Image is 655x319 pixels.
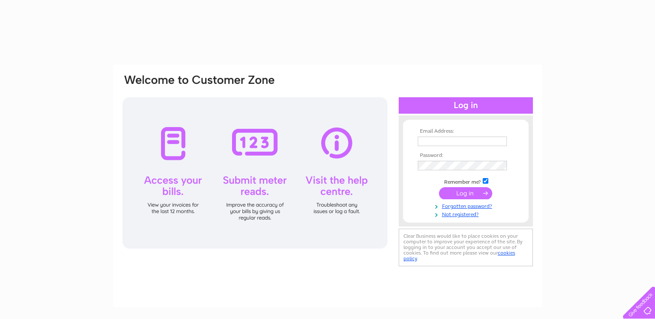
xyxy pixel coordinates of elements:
input: Submit [439,187,492,199]
div: Clear Business would like to place cookies on your computer to improve your experience of the sit... [399,229,533,266]
a: Not registered? [418,210,516,218]
a: Forgotten password? [418,201,516,210]
td: Remember me? [416,177,516,185]
th: Email Address: [416,128,516,134]
th: Password: [416,153,516,159]
a: cookies policy [403,250,515,262]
